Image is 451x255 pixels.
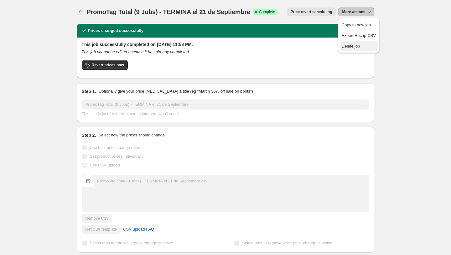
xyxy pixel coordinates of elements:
span: Select tags to remove while price change is active [242,241,332,245]
span: Select tags to add while price change is active [90,241,173,245]
span: Price revert scheduling [291,9,332,14]
button: Delete job [340,41,378,51]
span: Use CSV upload [90,163,120,167]
span: Complete [259,9,275,14]
span: Revert prices now [92,63,124,68]
a: CSV upload FAQ [119,224,158,234]
h2: This job successfully completed on [DATE] 11:58 PM. [82,41,369,48]
h2: Step 1. [82,88,96,94]
span: Use bulk price change rules [90,145,140,150]
div: PromoTag Total (9 Jobs) - TERMINA el 21 de Septiembre.csv [97,178,208,184]
span: More actions [342,9,365,14]
button: Copy to new job [340,20,378,30]
span: This title is just for internal use, customers won't see it [82,111,179,116]
button: Revert prices now [82,60,128,70]
h2: Prices changed successfully [88,28,144,34]
i: This job cannot be edited because it has already completed. [82,49,190,54]
span: CSV upload FAQ [123,226,154,232]
span: PromoTag Total (9 Jobs) - TERMINA el 21 de Septiembre [87,8,250,15]
span: Set product prices individually [90,154,144,159]
p: Optionally give your price [MEDICAL_DATA] a title (eg "March 30% off sale on boots") [98,88,253,94]
button: Price revert scheduling [287,8,336,16]
span: Delete job [342,44,360,48]
span: Copy to new job [342,23,371,27]
h2: Step 2. [82,132,96,138]
input: 30% off holiday sale [82,99,369,110]
button: More actions [338,8,374,16]
span: Export Recap CSV [342,33,376,38]
button: Price change jobs [77,8,86,16]
p: Select how the prices should change [98,132,165,138]
button: Export Recap CSV [340,30,378,40]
